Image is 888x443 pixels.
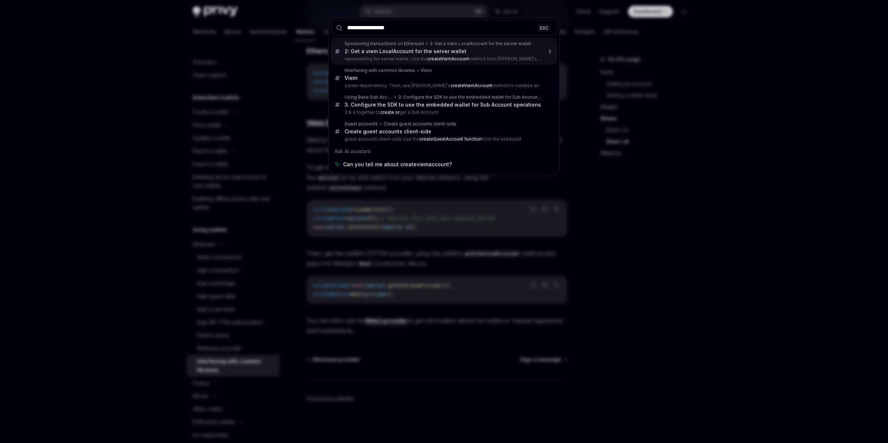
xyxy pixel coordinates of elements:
[331,145,557,158] div: Ask AI assistant
[419,136,482,142] b: createGuestAccount function
[345,83,542,89] p: a peer dependency: Then, use [PERSON_NAME]'s method to initialize an
[345,75,357,81] div: Viem
[384,121,456,127] div: Create guest accounts client-side
[345,68,415,73] div: Interfacing with common libraries
[345,121,378,127] div: Guest accounts
[345,48,466,55] div: 2: Get a viem LocalAccount for the server wallet
[345,56,542,62] p: representing the server wallet. Use the method from [PERSON_NAME]'s SD
[451,83,492,88] b: createViemAccount
[345,136,542,142] p: guest accounts client-side Use the from the useGuest
[343,161,452,168] span: Can you tell me about createviemaccount?
[430,41,531,47] div: 2: Get a viem LocalAccount for the server wallet
[538,24,551,31] div: ESC
[345,109,542,115] p: 3 & 4 together to get a Sub Account.
[345,94,392,100] div: Using Base Sub Accounts
[345,102,541,108] div: 3. Configure the SDK to use the embedded wallet for Sub Account operations
[421,68,432,73] div: Viem
[345,128,431,135] div: Create guest accounts client-side
[427,56,469,61] b: createViemAccount
[345,41,424,47] div: Sponsoring transactions on Ethereum
[380,109,400,115] b: create or
[398,94,542,100] div: 3. Configure the SDK to use the embedded wallet for Sub Account operations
